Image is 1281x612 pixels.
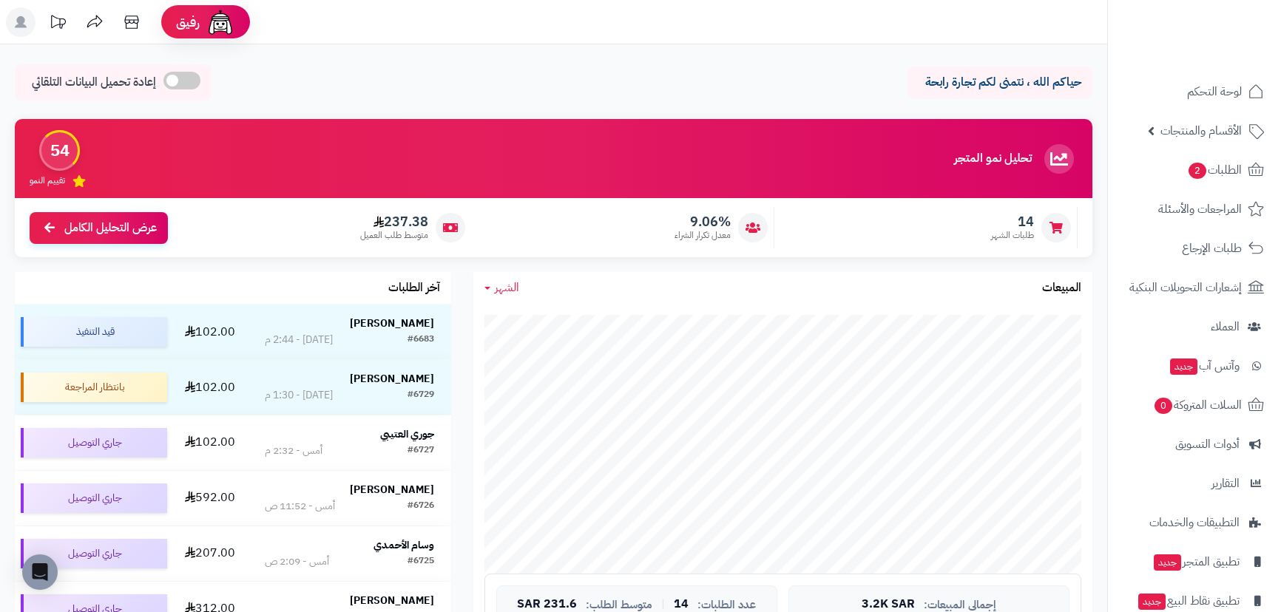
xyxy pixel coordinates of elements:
[1187,81,1242,102] span: لوحة التحكم
[1175,434,1240,455] span: أدوات التسويق
[30,174,65,187] span: تقييم النمو
[1155,398,1172,414] span: 0
[1117,74,1272,109] a: لوحة التحكم
[1137,591,1240,611] span: تطبيق نقاط البيع
[674,598,689,611] span: 14
[408,443,434,458] div: #6727
[924,599,996,611] span: إجمالي المبيعات:
[1158,199,1242,220] span: المراجعات والأسئلة
[350,316,434,331] strong: [PERSON_NAME]
[1169,356,1240,376] span: وآتس آب
[388,282,440,295] h3: آخر الطلبات
[1117,348,1272,384] a: وآتس آبجديد
[1117,466,1272,501] a: التقارير
[991,229,1034,242] span: طلبات الشهر
[1042,282,1081,295] h3: المبيعات
[39,7,76,41] a: تحديثات المنصة
[265,333,333,347] div: [DATE] - 2:44 م
[661,599,665,610] span: |
[21,373,167,402] div: بانتظار المراجعة
[173,415,249,470] td: 102.00
[1117,231,1272,266] a: طلبات الإرجاع
[21,428,167,458] div: جاري التوصيل
[173,305,249,359] td: 102.00
[1152,551,1240,572] span: تطبيق المتجر
[380,426,434,442] strong: جوري العتيبي
[1117,387,1272,423] a: السلات المتروكة0
[408,554,434,569] div: #6725
[64,220,157,237] span: عرض التحليل الكامل
[360,214,428,230] span: 237.38
[173,471,249,526] td: 592.00
[350,371,434,387] strong: [PERSON_NAME]
[265,443,322,458] div: أمس - 2:32 م
[862,598,915,611] span: 3.2K SAR
[954,152,1032,166] h3: تحليل نمو المتجر
[30,212,168,244] a: عرض التحليل الكامل
[408,333,434,347] div: #6683
[408,499,434,514] div: #6726
[22,554,58,590] div: Open Intercom Messenger
[1180,40,1267,71] img: logo-2.png
[1117,426,1272,462] a: أدوات التسويق
[1117,191,1272,227] a: المراجعات والأسئلة
[1153,395,1242,415] span: السلات المتروكة
[1211,316,1240,337] span: العملاء
[173,360,249,415] td: 102.00
[484,279,519,296] a: الشهر
[1149,512,1240,533] span: التطبيقات والخدمات
[265,388,333,403] div: [DATE] - 1:30 م
[265,554,329,569] div: أمس - 2:09 ص
[517,598,577,611] span: 231.6 SAR
[21,317,167,347] div: قيد التنفيذ
[919,74,1081,91] p: حياكم الله ، نتمنى لكم تجارة رابحة
[1170,358,1197,375] span: جديد
[350,482,434,497] strong: [PERSON_NAME]
[1160,120,1242,141] span: الأقسام والمنتجات
[21,483,167,513] div: جاري التوصيل
[173,526,249,581] td: 207.00
[1189,163,1206,179] span: 2
[206,7,235,37] img: ai-face.png
[21,539,167,568] div: جاري التوصيل
[1138,594,1166,610] span: جديد
[265,499,335,514] div: أمس - 11:52 ص
[1117,544,1272,579] a: تطبيق المتجرجديد
[1129,277,1242,298] span: إشعارات التحويلات البنكية
[374,537,434,553] strong: ‏وسام ‏الأحمدي
[1211,473,1240,494] span: التقارير
[1154,554,1181,571] span: جديد
[1117,270,1272,305] a: إشعارات التحويلات البنكية
[586,599,652,611] span: متوسط الطلب:
[495,279,519,296] span: الشهر
[1187,160,1242,180] span: الطلبات
[675,214,731,230] span: 9.06%
[675,229,731,242] span: معدل تكرار الشراء
[991,214,1034,230] span: 14
[1117,505,1272,540] a: التطبيقات والخدمات
[1182,238,1242,259] span: طلبات الإرجاع
[1117,309,1272,344] a: العملاء
[360,229,428,242] span: متوسط طلب العميل
[697,599,756,611] span: عدد الطلبات:
[32,74,156,91] span: إعادة تحميل البيانات التلقائي
[1117,152,1272,188] a: الطلبات2
[350,593,434,608] strong: [PERSON_NAME]
[408,388,434,403] div: #6729
[176,13,200,31] span: رفيق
